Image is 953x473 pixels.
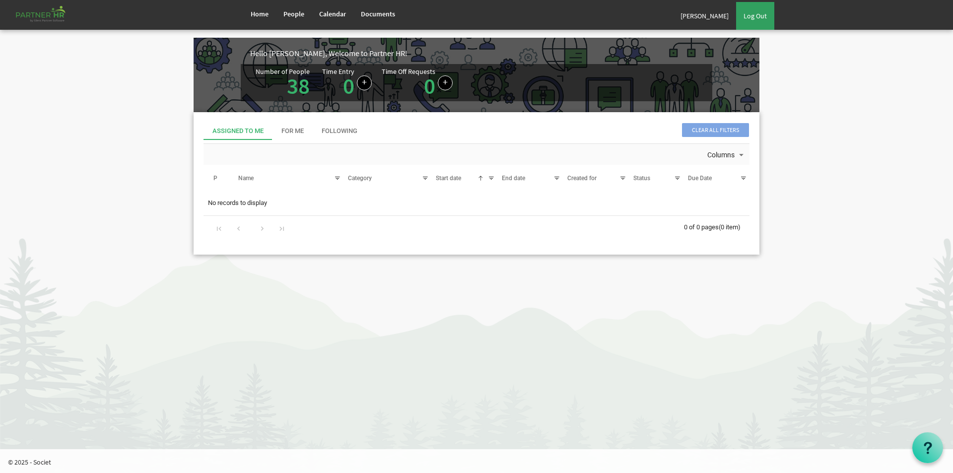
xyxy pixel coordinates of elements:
[251,9,269,18] span: Home
[256,68,322,97] div: Total number of active people in Partner HR
[212,127,264,136] div: Assigned To Me
[287,72,310,100] a: 38
[204,122,749,140] div: tab-header
[256,68,310,75] div: Number of People
[567,175,597,182] span: Created for
[684,223,719,231] span: 0 of 0 pages
[438,75,453,90] a: Create a new time off request
[705,144,748,165] div: Columns
[238,175,254,182] span: Name
[343,72,354,100] a: 0
[357,75,372,90] a: Log hours
[322,68,354,75] div: Time Entry
[204,194,749,212] td: No records to display
[213,175,217,182] span: P
[424,72,435,100] a: 0
[348,175,372,182] span: Category
[684,216,749,237] div: 0 of 0 pages (0 item)
[719,223,741,231] span: (0 item)
[361,9,395,18] span: Documents
[212,221,226,235] div: Go to first page
[633,175,650,182] span: Status
[322,68,382,97] div: Number of time entries
[322,127,357,136] div: Following
[382,68,463,97] div: Number of pending time-off requests
[319,9,346,18] span: Calendar
[250,48,759,59] div: Hello [PERSON_NAME], Welcome to Partner HR!
[256,221,269,235] div: Go to next page
[502,175,525,182] span: End date
[705,149,748,162] button: Columns
[673,2,736,30] a: [PERSON_NAME]
[688,175,712,182] span: Due Date
[275,221,288,235] div: Go to last page
[283,9,304,18] span: People
[736,2,774,30] a: Log Out
[436,175,461,182] span: Start date
[382,68,435,75] div: Time Off Requests
[281,127,304,136] div: For Me
[682,123,749,137] span: Clear all filters
[232,221,245,235] div: Go to previous page
[8,457,953,467] p: © 2025 - Societ
[706,149,736,161] span: Columns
